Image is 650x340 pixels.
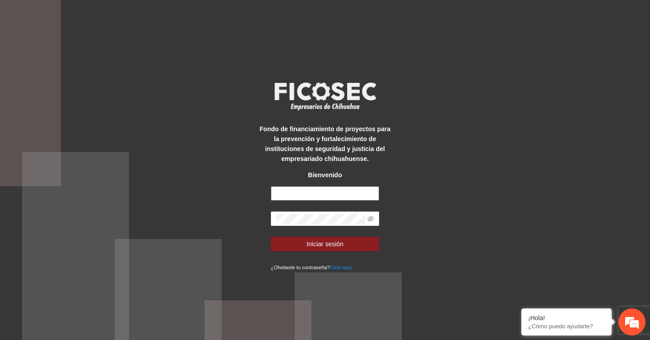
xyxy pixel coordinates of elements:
strong: Bienvenido [308,171,342,179]
button: Iniciar sesión [271,237,379,251]
span: Iniciar sesión [306,239,344,249]
div: ¡Hola! [528,314,605,322]
a: Click aqui [330,265,352,270]
p: ¿Cómo puedo ayudarte? [528,323,605,330]
span: eye-invisible [367,216,374,222]
img: logo [269,79,381,113]
strong: Fondo de financiamiento de proyectos para la prevención y fortalecimiento de instituciones de seg... [260,125,390,162]
small: ¿Olvidaste tu contraseña? [271,265,352,270]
